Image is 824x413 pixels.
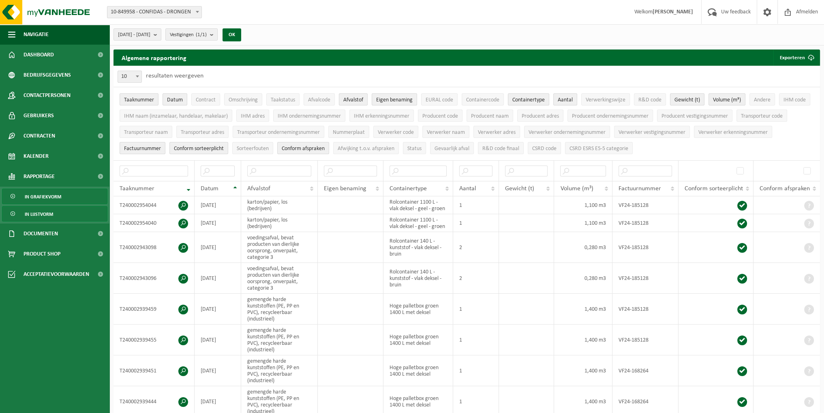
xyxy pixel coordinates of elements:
[760,185,810,192] span: Conform afspraken
[24,85,71,105] span: Contactpersonen
[113,294,195,325] td: T240002939459
[169,142,228,154] button: Conform sorteerplicht : Activate to sort
[572,113,648,119] span: Producent ondernemingsnummer
[670,93,704,105] button: Gewicht (t)Gewicht (t): Activate to sort
[241,263,318,294] td: voedingsafval, bevat producten van dierlijke oorsprong, onverpakt, categorie 3
[224,93,262,105] button: OmschrijvingOmschrijving: Activate to sort
[554,232,612,263] td: 0,280 m3
[24,65,71,85] span: Bedrijfsgegevens
[783,97,806,103] span: IHM code
[467,110,513,122] button: Producent naamProducent naam: Activate to sort
[113,263,195,294] td: T240002943096
[383,355,453,386] td: Hoge palletbox groen 1400 L met deksel
[113,232,195,263] td: T240002943098
[524,126,610,138] button: Verwerker ondernemingsnummerVerwerker ondernemingsnummer: Activate to sort
[657,110,732,122] button: Producent vestigingsnummerProducent vestigingsnummer: Activate to sort
[430,142,474,154] button: Gevaarlijk afval : Activate to sort
[653,9,693,15] strong: [PERSON_NAME]
[482,146,519,152] span: R&D code finaal
[522,113,559,119] span: Producent adres
[24,146,49,166] span: Kalender
[634,93,666,105] button: R&D codeR&amp;D code: Activate to sort
[247,185,270,192] span: Afvalstof
[223,28,241,41] button: OK
[181,129,224,136] span: Transporteur adres
[612,214,678,232] td: VF24-185128
[453,355,499,386] td: 1
[338,146,394,152] span: Afwijking t.o.v. afspraken
[422,113,458,119] span: Producent code
[553,93,577,105] button: AantalAantal: Activate to sort
[113,214,195,232] td: T240002954040
[685,185,743,192] span: Conform sorteerplicht
[118,71,141,82] span: 10
[191,93,220,105] button: ContractContract: Activate to sort
[713,97,741,103] span: Volume (m³)
[277,142,329,154] button: Conform afspraken : Activate to sort
[241,294,318,325] td: gemengde harde kunststoffen (PE, PP en PVC), recycleerbaar (industrieel)
[378,129,414,136] span: Verwerker code
[195,214,241,232] td: [DATE]
[339,93,368,105] button: AfvalstofAfvalstof: Activate to sort
[237,129,320,136] span: Transporteur ondernemingsnummer
[376,97,413,103] span: Eigen benaming
[478,142,524,154] button: R&D code finaalR&amp;D code finaal: Activate to sort
[619,129,685,136] span: Verwerker vestigingsnummer
[453,232,499,263] td: 2
[554,325,612,355] td: 1,400 m3
[2,189,107,204] a: In grafiekvorm
[241,232,318,263] td: voedingsafval, bevat producten van dierlijke oorsprong, onverpakt, categorie 3
[453,214,499,232] td: 1
[554,263,612,294] td: 0,280 m3
[120,93,158,105] button: TaaknummerTaaknummer: Activate to remove sorting
[241,214,318,232] td: karton/papier, los (bedrijven)
[201,185,218,192] span: Datum
[195,232,241,263] td: [DATE]
[233,126,324,138] button: Transporteur ondernemingsnummerTransporteur ondernemingsnummer : Activate to sort
[674,97,700,103] span: Gewicht (t)
[124,113,228,119] span: IHM naam (inzamelaar, handelaar, makelaar)
[107,6,202,18] span: 10-849958 - CONFIDAS - DRONGEN
[241,113,265,119] span: IHM adres
[612,294,678,325] td: VF24-185128
[779,93,810,105] button: IHM codeIHM code: Activate to sort
[308,97,330,103] span: Afvalcode
[113,325,195,355] td: T240002939455
[512,97,545,103] span: Containertype
[195,196,241,214] td: [DATE]
[427,129,465,136] span: Verwerker naam
[560,185,593,192] span: Volume (m³)
[532,146,556,152] span: CSRD code
[471,113,509,119] span: Producent naam
[118,71,142,83] span: 10
[478,129,516,136] span: Verwerker adres
[195,325,241,355] td: [DATE]
[176,126,229,138] button: Transporteur adresTransporteur adres: Activate to sort
[554,294,612,325] td: 1,400 m3
[241,196,318,214] td: karton/papier, los (bedrijven)
[236,110,269,122] button: IHM adresIHM adres: Activate to sort
[528,142,561,154] button: CSRD codeCSRD code: Activate to sort
[614,126,690,138] button: Verwerker vestigingsnummerVerwerker vestigingsnummer: Activate to sort
[113,49,195,66] h2: Algemene rapportering
[569,146,628,152] span: CSRD ESRS E5-5 categorie
[741,113,783,119] span: Transporteur code
[558,97,573,103] span: Aantal
[328,126,369,138] button: NummerplaatNummerplaat: Activate to sort
[237,146,269,152] span: Sorteerfouten
[661,113,728,119] span: Producent vestigingsnummer
[373,126,418,138] button: Verwerker codeVerwerker code: Activate to sort
[567,110,653,122] button: Producent ondernemingsnummerProducent ondernemingsnummer: Activate to sort
[612,196,678,214] td: VF24-185128
[333,129,365,136] span: Nummerplaat
[165,28,218,41] button: Vestigingen(1/1)
[170,29,207,41] span: Vestigingen
[612,355,678,386] td: VF24-168264
[124,97,154,103] span: Taaknummer
[24,166,55,187] span: Rapportage
[24,105,54,126] span: Gebruikers
[383,214,453,232] td: Rolcontainer 1100 L - vlak deksel - geel - groen
[195,294,241,325] td: [DATE]
[462,93,504,105] button: ContainercodeContainercode: Activate to sort
[120,110,232,122] button: IHM naam (inzamelaar, handelaar, makelaar)IHM naam (inzamelaar, handelaar, makelaar): Activate to...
